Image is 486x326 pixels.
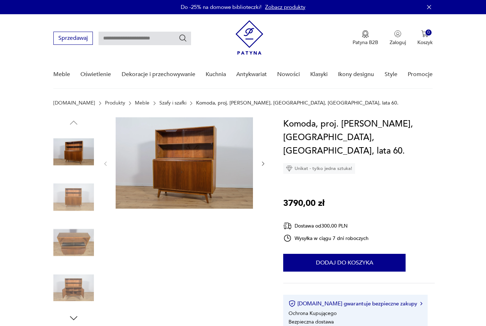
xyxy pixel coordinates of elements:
[408,61,433,88] a: Promocje
[421,30,428,37] img: Ikona koszyka
[53,132,94,172] img: Zdjęcie produktu Komoda, proj. B. Landsman, Jitona, Czechosłowacja, lata 60.
[283,234,369,242] div: Wysyłka w ciągu 7 dni roboczych
[289,319,334,325] li: Bezpieczna dostawa
[283,221,369,230] div: Dostawa od 300,00 PLN
[283,254,406,272] button: Dodaj do koszyka
[353,39,378,46] p: Patyna B2B
[289,300,422,307] button: [DOMAIN_NAME] gwarantuje bezpieczne zakupy
[289,310,337,317] li: Ochrona Kupującego
[286,165,292,172] img: Ikona diamentu
[390,30,406,46] button: Zaloguj
[122,61,195,88] a: Dekoracje i przechowywanie
[417,39,433,46] p: Koszyk
[394,30,401,37] img: Ikonka użytkownika
[417,30,433,46] button: 0Koszyk
[116,117,253,209] img: Zdjęcie produktu Komoda, proj. B. Landsman, Jitona, Czechosłowacja, lata 60.
[310,61,328,88] a: Klasyki
[420,302,422,305] img: Ikona strzałki w prawo
[236,61,267,88] a: Antykwariat
[53,222,94,263] img: Zdjęcie produktu Komoda, proj. B. Landsman, Jitona, Czechosłowacja, lata 60.
[283,163,355,174] div: Unikat - tylko jedna sztuka!
[53,61,70,88] a: Meble
[426,30,432,36] div: 0
[390,39,406,46] p: Zaloguj
[283,197,324,210] p: 3790,00 zł
[53,177,94,218] img: Zdjęcie produktu Komoda, proj. B. Landsman, Jitona, Czechosłowacja, lata 60.
[353,30,378,46] button: Patyna B2B
[236,20,263,55] img: Patyna - sklep z meblami i dekoracjami vintage
[181,4,262,11] p: Do -25% na domowe biblioteczki!
[135,100,149,106] a: Meble
[206,61,226,88] a: Kuchnia
[362,30,369,38] img: Ikona medalu
[385,61,397,88] a: Style
[353,30,378,46] a: Ikona medaluPatyna B2B
[283,221,292,230] img: Ikona dostawy
[53,36,93,41] a: Sprzedawaj
[80,61,111,88] a: Oświetlenie
[265,4,305,11] a: Zobacz produkty
[159,100,186,106] a: Szafy i szafki
[179,34,187,42] button: Szukaj
[196,100,398,106] p: Komoda, proj. [PERSON_NAME], [GEOGRAPHIC_DATA], [GEOGRAPHIC_DATA], lata 60.
[277,61,300,88] a: Nowości
[283,117,435,158] h1: Komoda, proj. [PERSON_NAME], [GEOGRAPHIC_DATA], [GEOGRAPHIC_DATA], lata 60.
[289,300,296,307] img: Ikona certyfikatu
[53,268,94,308] img: Zdjęcie produktu Komoda, proj. B. Landsman, Jitona, Czechosłowacja, lata 60.
[338,61,374,88] a: Ikony designu
[53,32,93,45] button: Sprzedawaj
[105,100,125,106] a: Produkty
[53,100,95,106] a: [DOMAIN_NAME]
